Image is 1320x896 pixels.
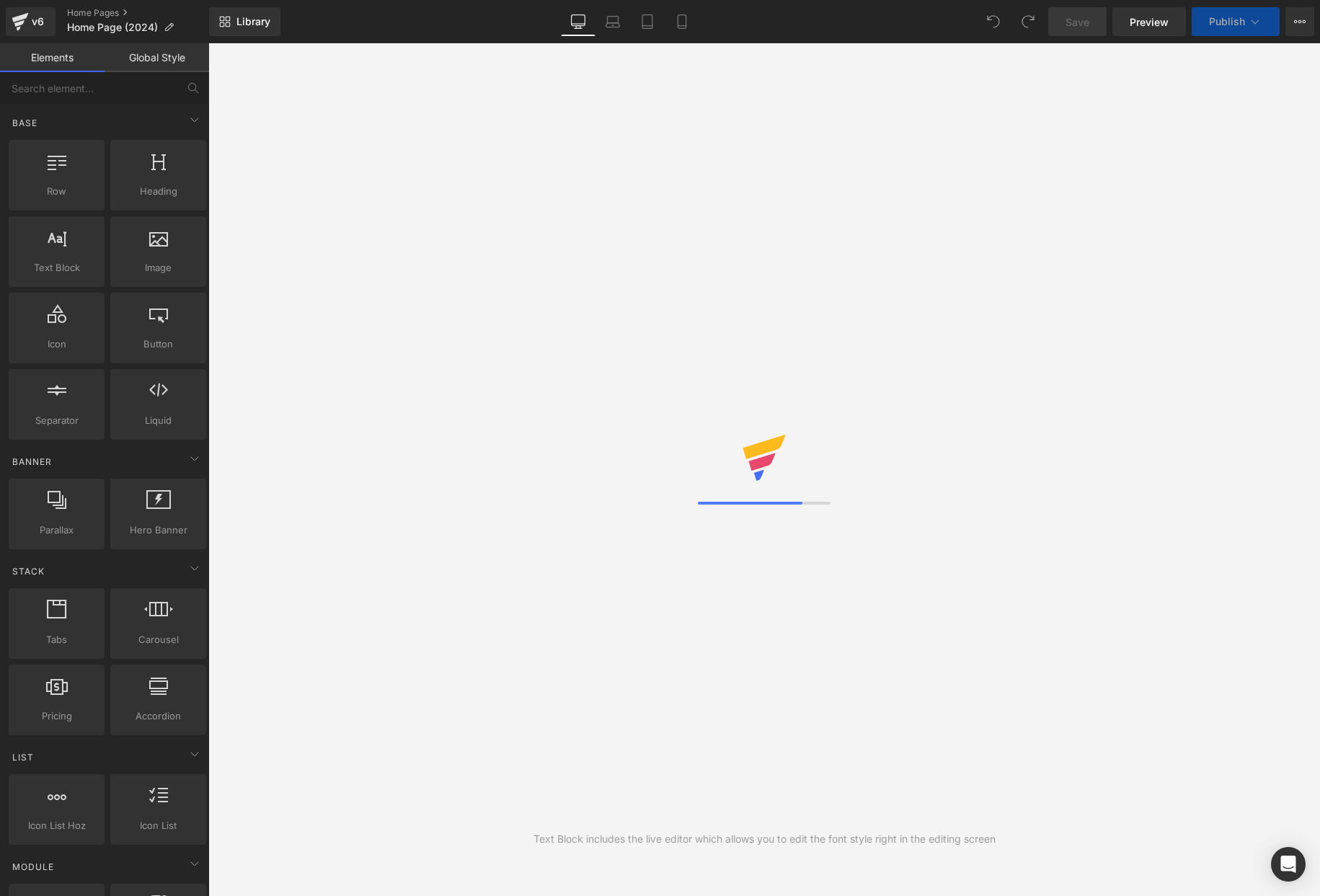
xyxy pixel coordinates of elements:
span: Base [11,116,39,130]
span: Image [115,260,202,275]
a: Global Style [105,43,209,72]
span: Module [11,860,56,874]
a: Laptop [595,7,630,36]
span: Accordion [115,709,202,724]
span: Icon List Hoz [13,818,100,833]
span: Parallax [13,523,100,538]
span: List [11,750,35,764]
span: Preview [1130,14,1169,30]
span: Button [115,337,202,352]
a: v6 [6,7,56,36]
button: Undo [979,7,1008,36]
span: Text Block [13,260,100,275]
div: Open Intercom Messenger [1271,847,1306,882]
a: Preview [1112,7,1186,36]
span: Tabs [13,632,100,647]
a: Home Pages [67,7,209,19]
span: Hero Banner [115,523,202,538]
span: Icon List [115,818,202,833]
span: Liquid [115,413,202,428]
span: Home Page (2024) [67,22,158,33]
div: Text Block includes the live editor which allows you to edit the font style right in the editing ... [533,831,996,847]
span: Carousel [115,632,202,647]
span: Stack [11,564,46,578]
span: Heading [115,184,202,199]
button: Publish [1192,7,1280,36]
span: Icon [13,337,100,352]
button: Redo [1014,7,1042,36]
button: More [1285,7,1314,36]
a: Tablet [630,7,665,36]
span: Row [13,184,100,199]
span: Save [1066,14,1089,30]
span: Separator [13,413,100,428]
span: Pricing [13,709,100,724]
span: Banner [11,455,53,469]
span: Publish [1209,16,1245,27]
a: New Library [209,7,280,36]
div: v6 [29,12,47,31]
span: Library [236,15,270,28]
a: Mobile [665,7,699,36]
a: Desktop [561,7,595,36]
